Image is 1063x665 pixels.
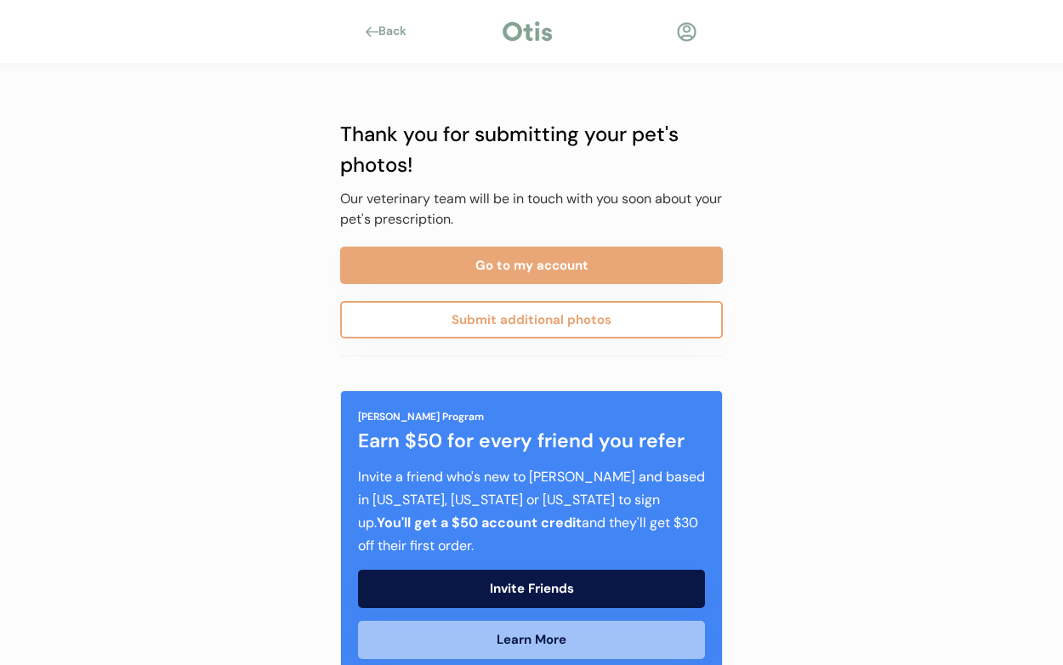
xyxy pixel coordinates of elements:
strong: You'll get a $50 account credit [377,514,582,531]
button: Submit additional photos [340,301,723,338]
div: Our veterinary team will be in touch with you soon about your pet's prescription. [340,189,723,230]
button: Go to my account [340,247,723,284]
div: Thank you for submitting your pet's photos! [340,119,723,180]
div: [PERSON_NAME] Program [358,409,484,424]
button: Learn More [358,621,705,659]
button: Invite Friends [358,570,705,608]
div: Invite a friend who's new to [PERSON_NAME] and based in [US_STATE], [US_STATE] or [US_STATE] to s... [358,465,705,558]
div: Back [378,23,417,40]
div: Earn $50 for every friend you refer [358,426,705,456]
